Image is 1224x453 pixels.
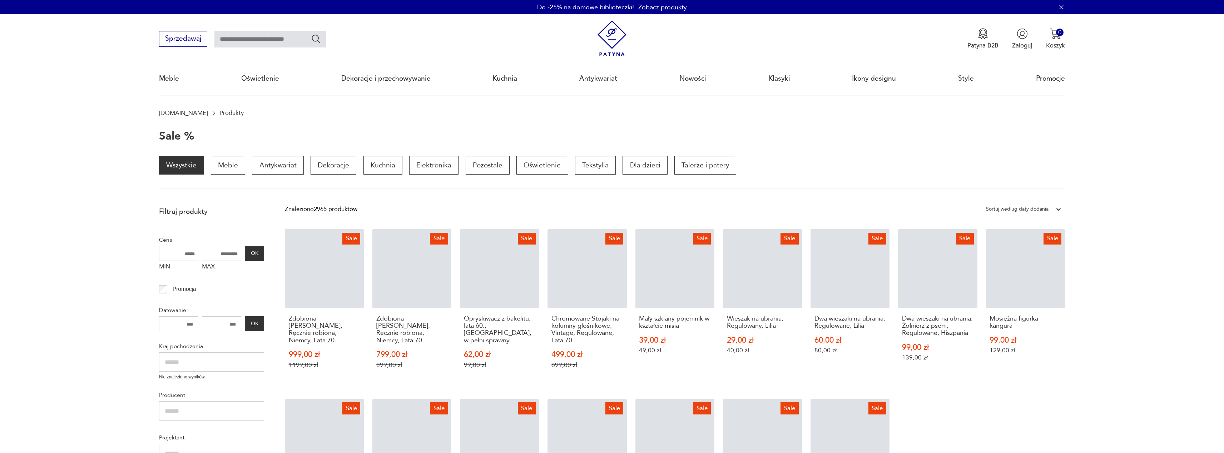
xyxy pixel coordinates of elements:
label: MIN [159,261,198,275]
a: Wszystkie [159,156,204,175]
a: SaleZdobiona Miedziana Latarnia, Ręcznie robiona, Niemcy, Lata 70.Zdobiona [PERSON_NAME], Ręcznie... [372,229,451,385]
a: Promocje [1036,62,1065,95]
button: Szukaj [311,34,321,44]
p: Datowanie [159,306,264,315]
a: SaleChromowane Stojaki na kolumny głośnikowe, Vintage, Regulowane, Lata 70.Chromowane Stojaki na ... [547,229,626,385]
button: Zaloguj [1012,28,1032,50]
p: Patyna B2B [967,41,998,50]
p: Do -25% na domowe biblioteczki! [537,3,634,12]
a: Dekoracje i przechowywanie [341,62,431,95]
a: Style [958,62,974,95]
p: 139,00 zł [902,354,973,361]
p: Produkty [219,110,244,116]
a: Klasyki [768,62,790,95]
h3: Dwa wieszaki na ubrania, Regulowane, Lilia [814,315,886,330]
a: Kuchnia [363,156,402,175]
a: Sprzedawaj [159,36,207,42]
button: OK [245,246,264,261]
a: Antykwariat [252,156,303,175]
a: Ikony designu [852,62,896,95]
a: Meble [211,156,245,175]
h3: Wieszak na ubrania, Regulowany, Lilia [727,315,798,330]
p: Projektant [159,433,264,442]
a: SaleWieszak na ubrania, Regulowany, LiliaWieszak na ubrania, Regulowany, Lilia29,00 zł40,00 zł [723,229,802,385]
img: Ikona koszyka [1050,28,1061,39]
p: 499,00 zł [551,351,623,358]
a: Zobacz produkty [638,3,687,12]
a: Kuchnia [492,62,517,95]
p: Producent [159,391,264,400]
p: Kraj pochodzenia [159,342,264,351]
p: Filtruj produkty [159,207,264,216]
a: Dla dzieci [623,156,667,175]
p: 80,00 zł [814,347,886,354]
img: Ikona medalu [977,28,988,39]
p: 99,00 zł [990,337,1061,344]
h1: Sale % [159,130,194,142]
a: Elektronika [409,156,459,175]
a: Oświetlenie [516,156,568,175]
button: Patyna B2B [967,28,998,50]
p: 99,00 zł [464,361,535,369]
a: Pozostałe [466,156,510,175]
button: Sprzedawaj [159,31,207,47]
a: SaleMosiężna figurka kanguraMosiężna figurka kangura99,00 zł129,00 zł [986,229,1065,385]
a: Oświetlenie [241,62,279,95]
p: Nie znaleziono wyników [159,374,264,381]
a: SaleMały szklany pojemnik w kształcie misiaMały szklany pojemnik w kształcie misia39,00 zł49,00 zł [635,229,714,385]
a: Meble [159,62,179,95]
h3: Zdobiona [PERSON_NAME], Ręcznie robiona, Niemcy, Lata 70. [376,315,448,344]
p: Promocja [173,285,196,294]
p: 99,00 zł [902,344,973,351]
h3: Chromowane Stojaki na kolumny głośnikowe, Vintage, Regulowane, Lata 70. [551,315,623,344]
p: Koszyk [1046,41,1065,50]
a: [DOMAIN_NAME] [159,110,208,116]
p: Zaloguj [1012,41,1032,50]
p: 29,00 zł [727,337,798,344]
p: 129,00 zł [990,347,1061,354]
p: 62,00 zł [464,351,535,358]
a: Tekstylia [575,156,616,175]
p: 39,00 zł [639,337,710,344]
a: SaleZdobiona Miedziana Latarnia, Ręcznie robiona, Niemcy, Lata 70.Zdobiona [PERSON_NAME], Ręcznie... [285,229,364,385]
a: Antykwariat [579,62,617,95]
a: SaleDwa wieszaki na ubrania, Regulowane, LiliaDwa wieszaki na ubrania, Regulowane, Lilia60,00 zł8... [811,229,889,385]
h3: Mosiężna figurka kangura [990,315,1061,330]
a: Ikona medaluPatyna B2B [967,28,998,50]
div: Znaleziono 2965 produktów [285,205,357,214]
img: Patyna - sklep z meblami i dekoracjami vintage [594,20,630,56]
div: 0 [1056,29,1064,36]
label: MAX [202,261,241,275]
a: Talerze i patery [674,156,736,175]
a: SaleDwa wieszaki na ubrania, Żołnierz z psem, Regulowane, HiszpaniaDwa wieszaki na ubrania, Żołni... [898,229,977,385]
p: 1199,00 zł [289,361,360,369]
p: 40,00 zł [727,347,798,354]
a: SaleOpryskiwacz z bakelitu, lata 60., Niemcy, w pełni sprawny.Opryskiwacz z bakelitu, lata 60., [... [460,229,539,385]
h3: Mały szklany pojemnik w kształcie misia [639,315,710,330]
p: 699,00 zł [551,361,623,369]
img: Ikonka użytkownika [1017,28,1028,39]
button: 0Koszyk [1046,28,1065,50]
p: 60,00 zł [814,337,886,344]
p: 799,00 zł [376,351,448,358]
button: OK [245,316,264,331]
div: Sortuj według daty dodania [986,205,1049,214]
h3: Zdobiona [PERSON_NAME], Ręcznie robiona, Niemcy, Lata 70. [289,315,360,344]
a: Dekoracje [311,156,356,175]
p: Cena [159,235,264,245]
p: 49,00 zł [639,347,710,354]
p: 999,00 zł [289,351,360,358]
h3: Dwa wieszaki na ubrania, Żołnierz z psem, Regulowane, Hiszpania [902,315,973,337]
a: Nowości [679,62,706,95]
p: 899,00 zł [376,361,448,369]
